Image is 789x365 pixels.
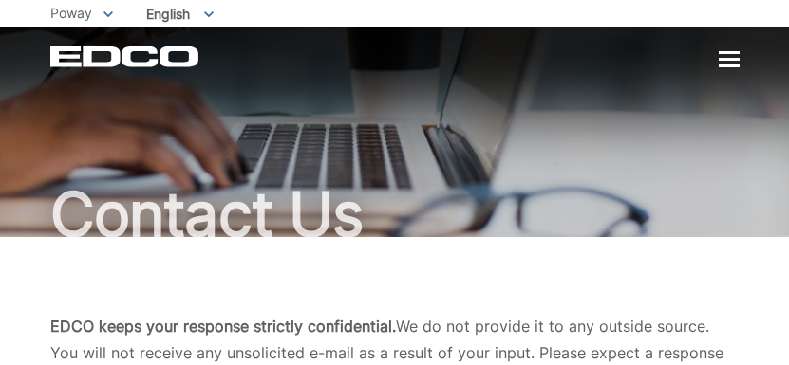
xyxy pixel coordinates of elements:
[50,5,92,21] span: Poway
[50,46,201,67] a: EDCD logo. Return to the homepage.
[50,184,740,245] h1: Contact Us
[50,317,396,336] b: EDCO keeps your response strictly confidential.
